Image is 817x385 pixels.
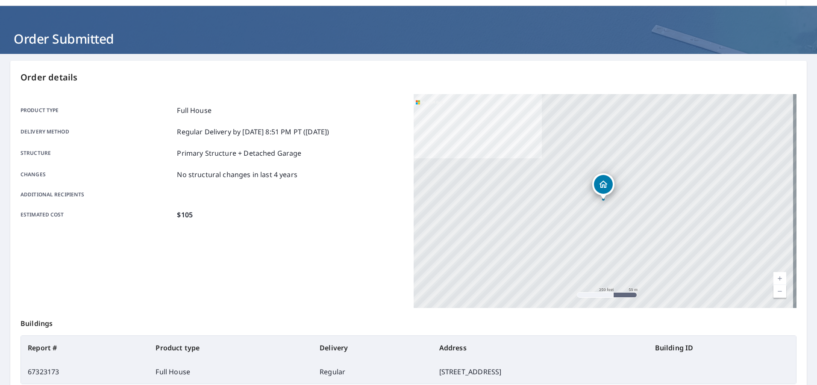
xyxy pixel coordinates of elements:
th: Report # [21,336,149,360]
a: Current Level 17, Zoom Out [773,285,786,298]
div: Dropped pin, building 1, Residential property, 6052 German Rd Pipersville, PA 18947 [592,173,614,200]
p: $105 [177,210,193,220]
p: Estimated cost [21,210,173,220]
td: Full House [149,360,313,384]
p: No structural changes in last 4 years [177,169,297,180]
td: [STREET_ADDRESS] [432,360,648,384]
p: Buildings [21,308,796,335]
th: Building ID [648,336,796,360]
td: Regular [313,360,432,384]
p: Delivery method [21,127,173,137]
p: Additional recipients [21,191,173,198]
p: Primary Structure + Detached Garage [177,148,301,158]
p: Regular Delivery by [DATE] 8:51 PM PT ([DATE]) [177,127,329,137]
p: Full House [177,105,212,115]
h1: Order Submitted [10,30,807,47]
p: Structure [21,148,173,158]
a: Current Level 17, Zoom In [773,272,786,285]
th: Delivery [313,336,432,360]
th: Address [432,336,648,360]
p: Order details [21,71,796,84]
td: 67323173 [21,360,149,384]
p: Product type [21,105,173,115]
th: Product type [149,336,313,360]
p: Changes [21,169,173,180]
